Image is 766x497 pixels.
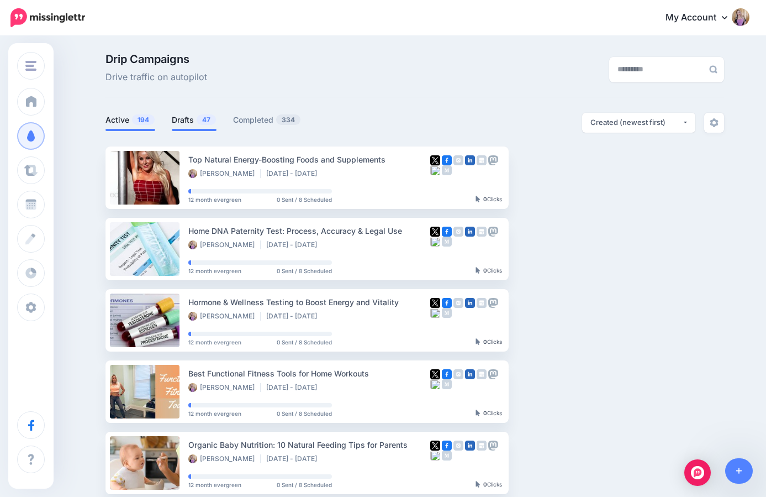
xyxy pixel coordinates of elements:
img: twitter-square.png [430,298,440,308]
li: [DATE] - [DATE] [266,383,323,392]
img: mastodon-grey-square.png [488,369,498,379]
button: Created (newest first) [582,113,695,133]
img: pointer-grey-darker.png [476,338,480,345]
img: bluesky-grey-square.png [430,237,440,247]
div: Best Functional Fitness Tools for Home Workouts [188,367,430,380]
img: pointer-grey-darker.png [476,196,480,202]
span: Drip Campaigns [105,54,207,65]
img: pointer-grey-darker.png [476,481,480,488]
img: settings-grey.png [710,118,719,127]
b: 0 [483,338,487,345]
span: 0 Sent / 8 Scheduled [277,197,332,202]
li: [PERSON_NAME] [188,169,261,178]
img: twitter-square.png [430,441,440,451]
img: google_business-grey-square.png [477,441,487,451]
img: mastodon-grey-square.png [488,227,498,237]
div: Clicks [476,196,502,203]
img: linkedin-square.png [465,298,475,308]
div: Top Natural Energy-Boosting Foods and Supplements [188,153,430,166]
span: 334 [276,114,300,125]
img: instagram-grey-square.png [453,369,463,379]
b: 0 [483,481,487,488]
li: [PERSON_NAME] [188,454,261,463]
b: 0 [483,196,487,202]
div: Organic Baby Nutrition: 10 Natural Feeding Tips for Parents [188,438,430,451]
img: mastodon-grey-square.png [488,298,498,308]
span: 0 Sent / 8 Scheduled [277,482,332,488]
img: twitter-square.png [430,155,440,165]
img: medium-grey-square.png [442,237,452,247]
img: facebook-square.png [442,441,452,451]
li: [PERSON_NAME] [188,312,261,321]
img: facebook-square.png [442,227,452,237]
img: bluesky-grey-square.png [430,451,440,461]
div: Clicks [476,268,502,274]
span: 12 month evergreen [188,197,241,202]
img: medium-grey-square.png [442,308,452,318]
li: [DATE] - [DATE] [266,240,323,249]
img: facebook-square.png [442,155,452,165]
img: pointer-grey-darker.png [476,267,480,274]
li: [PERSON_NAME] [188,383,261,392]
b: 0 [483,267,487,274]
img: google_business-grey-square.png [477,369,487,379]
img: google_business-grey-square.png [477,227,487,237]
img: facebook-square.png [442,369,452,379]
img: medium-grey-square.png [442,165,452,175]
div: Clicks [476,410,502,417]
li: [DATE] - [DATE] [266,169,323,178]
img: instagram-grey-square.png [453,441,463,451]
span: 0 Sent / 8 Scheduled [277,268,332,274]
img: bluesky-grey-square.png [430,379,440,389]
span: 12 month evergreen [188,339,241,345]
div: Clicks [476,482,502,488]
a: Drafts47 [172,113,216,127]
span: 0 Sent / 8 Scheduled [277,339,332,345]
img: instagram-grey-square.png [453,298,463,308]
img: twitter-square.png [430,369,440,379]
span: 47 [197,114,216,125]
img: facebook-square.png [442,298,452,308]
img: bluesky-grey-square.png [430,165,440,175]
a: My Account [654,4,749,32]
img: google_business-grey-square.png [477,155,487,165]
div: Created (newest first) [590,117,682,128]
a: Active194 [105,113,155,127]
span: 0 Sent / 8 Scheduled [277,411,332,416]
img: search-grey-6.png [709,65,717,74]
img: linkedin-square.png [465,369,475,379]
div: Clicks [476,339,502,346]
span: 194 [132,114,155,125]
img: menu.png [25,61,36,71]
li: [PERSON_NAME] [188,240,261,249]
img: instagram-grey-square.png [453,227,463,237]
span: 12 month evergreen [188,411,241,416]
span: Drive traffic on autopilot [105,70,207,85]
img: mastodon-grey-square.png [488,441,498,451]
img: mastodon-grey-square.png [488,155,498,165]
a: Completed334 [233,113,301,127]
img: pointer-grey-darker.png [476,410,480,416]
img: medium-grey-square.png [442,379,452,389]
img: twitter-square.png [430,227,440,237]
img: instagram-grey-square.png [453,155,463,165]
img: linkedin-square.png [465,155,475,165]
img: Missinglettr [10,8,85,27]
img: bluesky-grey-square.png [430,308,440,318]
span: 12 month evergreen [188,268,241,274]
span: 12 month evergreen [188,482,241,488]
img: linkedin-square.png [465,441,475,451]
b: 0 [483,410,487,416]
img: google_business-grey-square.png [477,298,487,308]
li: [DATE] - [DATE] [266,454,323,463]
div: Home DNA Paternity Test: Process, Accuracy & Legal Use [188,224,430,237]
div: Hormone & Wellness Testing to Boost Energy and Vitality [188,296,430,308]
img: medium-grey-square.png [442,451,452,461]
img: linkedin-square.png [465,227,475,237]
div: Open Intercom Messenger [684,459,711,486]
li: [DATE] - [DATE] [266,312,323,321]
